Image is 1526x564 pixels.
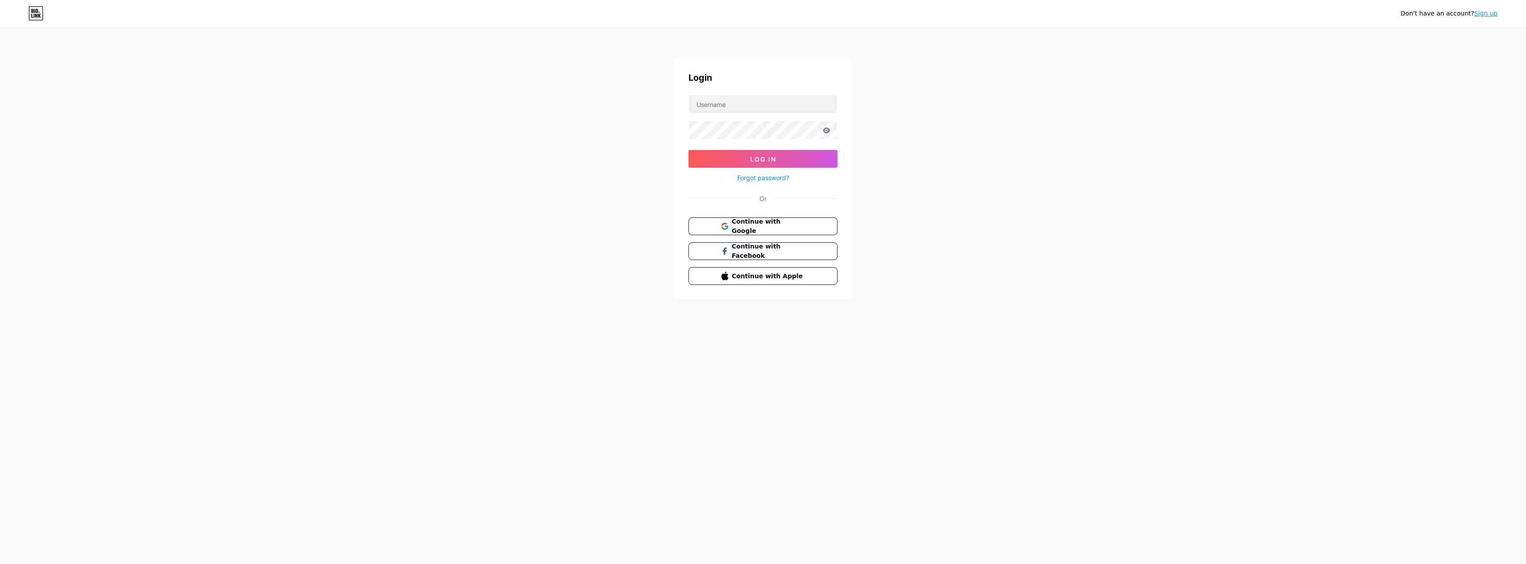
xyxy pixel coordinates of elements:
button: Continue with Facebook [688,242,838,260]
span: Continue with Google [732,217,805,236]
div: Don't have an account? [1400,9,1498,18]
div: Login [688,71,838,84]
span: Continue with Facebook [732,242,805,260]
a: Sign up [1474,10,1498,17]
button: Log In [688,150,838,168]
input: Username [689,95,837,113]
a: Forgot password? [737,173,789,182]
div: Or [759,194,767,203]
span: Continue with Apple [732,272,805,281]
button: Continue with Google [688,217,838,235]
button: Continue with Apple [688,267,838,285]
span: Log In [750,155,776,163]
